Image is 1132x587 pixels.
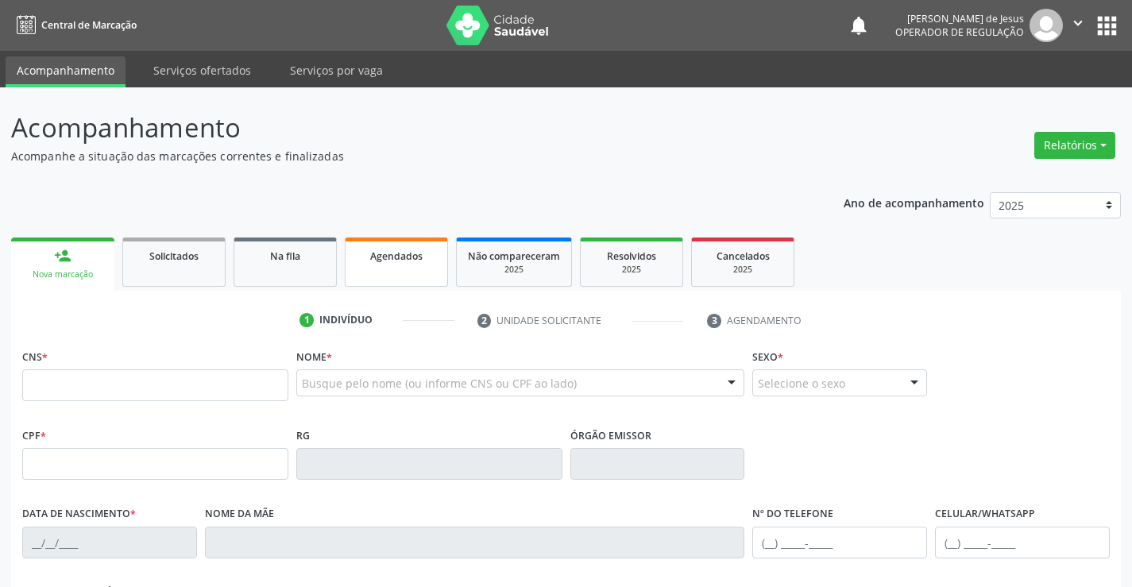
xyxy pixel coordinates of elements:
[1069,14,1087,32] i: 
[41,18,137,32] span: Central de Marcação
[935,502,1035,527] label: Celular/WhatsApp
[752,527,927,558] input: (__) _____-_____
[270,249,300,263] span: Na fila
[22,527,197,558] input: __/__/____
[11,148,788,164] p: Acompanhe a situação das marcações correntes e finalizadas
[149,249,199,263] span: Solicitados
[6,56,126,87] a: Acompanhamento
[895,12,1024,25] div: [PERSON_NAME] de Jesus
[468,264,560,276] div: 2025
[22,345,48,369] label: CNS
[607,249,656,263] span: Resolvidos
[1063,9,1093,42] button: 
[296,345,332,369] label: Nome
[11,12,137,38] a: Central de Marcação
[592,264,671,276] div: 2025
[22,423,46,448] label: CPF
[844,192,984,212] p: Ano de acompanhamento
[1093,12,1121,40] button: apps
[895,25,1024,39] span: Operador de regulação
[54,247,71,265] div: person_add
[570,423,651,448] label: Órgão emissor
[1034,132,1115,159] button: Relatórios
[279,56,394,84] a: Serviços por vaga
[758,375,845,392] span: Selecione o sexo
[22,502,136,527] label: Data de nascimento
[22,268,103,280] div: Nova marcação
[296,423,310,448] label: RG
[299,313,314,327] div: 1
[1030,9,1063,42] img: img
[370,249,423,263] span: Agendados
[703,264,782,276] div: 2025
[319,313,373,327] div: Indivíduo
[302,375,577,392] span: Busque pelo nome (ou informe CNS ou CPF ao lado)
[468,249,560,263] span: Não compareceram
[752,502,833,527] label: Nº do Telefone
[752,345,783,369] label: Sexo
[11,108,788,148] p: Acompanhamento
[142,56,262,84] a: Serviços ofertados
[848,14,870,37] button: notifications
[205,502,274,527] label: Nome da mãe
[935,527,1110,558] input: (__) _____-_____
[717,249,770,263] span: Cancelados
